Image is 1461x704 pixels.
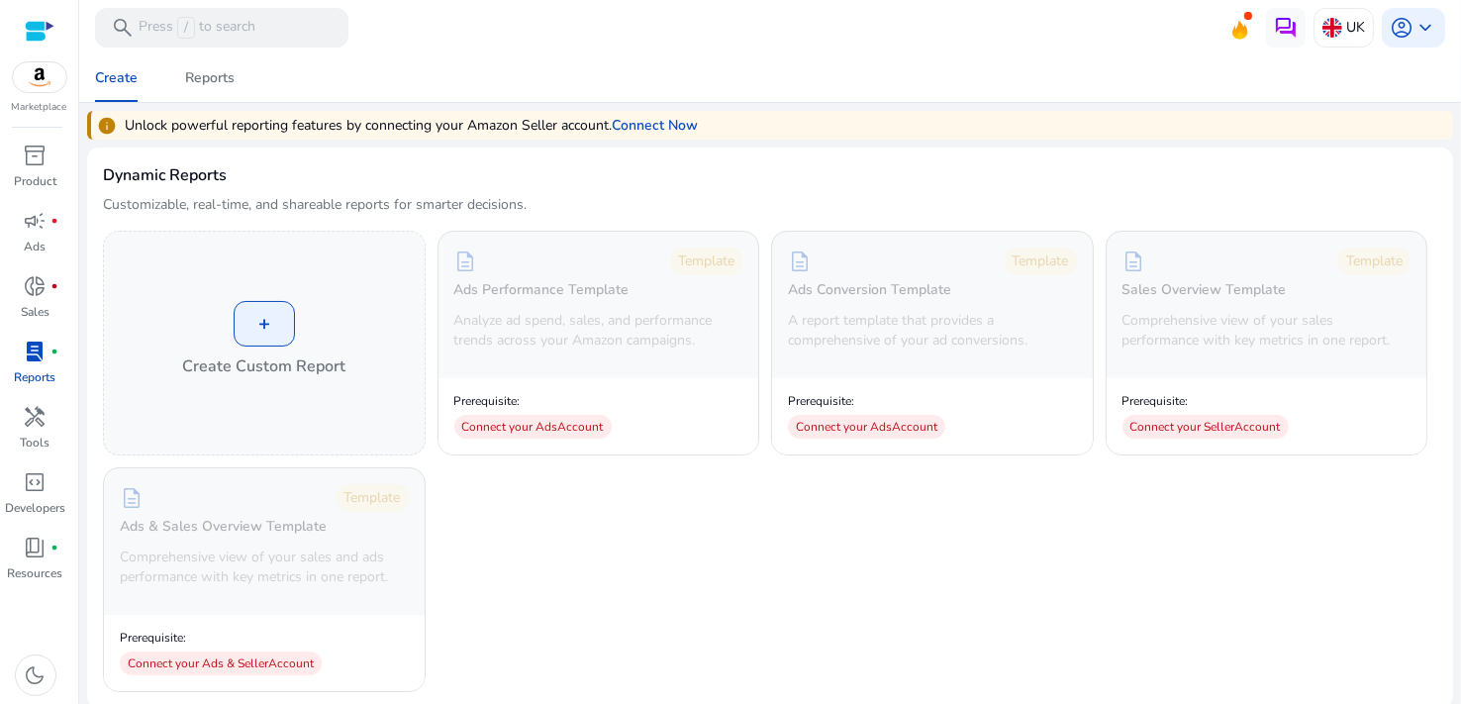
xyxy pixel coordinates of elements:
img: amazon.svg [13,62,66,92]
div: Conversation(s) [103,111,333,138]
div: Connect your Ads & Seller Account [120,652,322,675]
p: Ads [25,238,47,255]
span: info [97,116,117,136]
div: Connect your Seller Account [1122,415,1289,439]
div: Connect your Ads Account [788,415,945,439]
h5: Ads Performance Template [454,282,630,299]
span: handyman [24,405,48,429]
img: summary [30,197,78,246]
p: Tools [21,434,50,452]
div: + [234,301,295,347]
h3: Dynamic Reports [103,163,227,187]
span: fiber_manual_record [51,282,59,290]
span: fiber_manual_record [51,217,59,225]
p: Please fill in the below form so that we may assist you better [98,223,347,246]
span: search [111,16,135,40]
a: Connect Now [612,115,698,136]
span: Operator [98,196,285,223]
div: Reports [185,71,235,85]
div: Template [670,248,742,275]
div: Template [1005,248,1077,275]
p: Prerequisite: [454,393,612,409]
p: Prerequisite: [120,630,322,646]
p: Press to search [139,17,255,39]
h5: Ads Conversion Template [788,282,951,299]
h5: Sales Overview Template [1122,282,1287,299]
span: code_blocks [24,470,48,494]
span: description [1122,250,1146,273]
p: Prerequisite: [1122,393,1289,409]
p: Unlock powerful reporting features by connecting your Amazon Seller account. [125,115,612,136]
span: description [120,486,144,510]
p: Analyze ad spend, sales, and performance trends across your Amazon campaigns. [454,311,743,351]
div: Create [95,71,138,85]
span: book_4 [24,536,48,559]
p: Prerequisite: [788,393,945,409]
span: inventory_2 [24,144,48,167]
span: lab_profile [24,340,48,363]
p: A report template that provides a comprehensive of your ad conversions. [788,311,1077,351]
span: description [788,250,812,273]
div: Template [1338,248,1411,275]
span: account_circle [1390,16,1413,40]
span: / [177,17,195,39]
p: Marketplace [12,100,67,115]
p: Comprehensive view of your sales performance with key metrics in one report. [1122,311,1412,351]
h4: Create Custom Report [182,354,345,378]
span: fiber_manual_record [51,544,59,552]
p: Resources [8,564,63,582]
div: Connect your Ads Account [454,415,612,439]
h5: Ads & Sales Overview Template [120,519,327,536]
span: campaign [24,209,48,233]
p: Reports [15,368,56,386]
span: dark_mode [24,663,48,687]
p: Comprehensive view of your sales and ads performance with key metrics in one report. [120,548,409,587]
span: keyboard_arrow_down [1413,16,1437,40]
span: description [454,250,478,273]
div: Template [337,484,409,512]
p: Developers [5,499,65,517]
span: donut_small [24,274,48,298]
div: Minimize live chat window [325,10,372,57]
p: Product [14,172,56,190]
img: uk.svg [1322,18,1342,38]
span: fiber_manual_record [51,348,59,355]
p: Customizable, real-time, and shareable reports for smarter decisions. [103,195,527,215]
p: Sales [21,303,49,321]
p: UK [1346,10,1365,45]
